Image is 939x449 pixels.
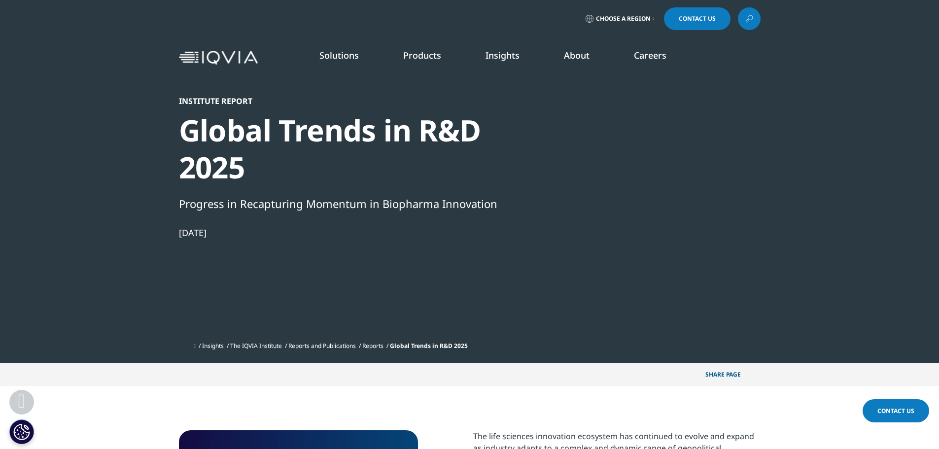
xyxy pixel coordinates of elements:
[319,49,359,61] a: Solutions
[362,342,383,350] a: Reports
[262,35,761,81] nav: Primary
[179,96,517,106] div: Institute Report
[698,363,761,386] p: Share PAGE
[403,49,441,61] a: Products
[390,342,468,350] span: Global Trends in R&D 2025
[698,363,761,386] button: Share PAGEShare PAGE
[564,49,590,61] a: About
[202,342,224,350] a: Insights
[288,342,356,350] a: Reports and Publications
[230,342,282,350] a: The IQVIA Institute
[179,112,517,186] div: Global Trends in R&D 2025
[486,49,520,61] a: Insights
[679,16,716,22] span: Contact Us
[179,227,517,239] div: [DATE]
[877,407,914,415] span: Contact Us
[179,195,517,212] div: Progress in Recapturing Momentum in Biopharma Innovation
[863,399,929,422] a: Contact Us
[634,49,666,61] a: Careers
[596,15,651,23] span: Choose a Region
[664,7,730,30] a: Contact Us
[179,51,258,65] img: IQVIA Healthcare Information Technology and Pharma Clinical Research Company
[9,419,34,444] button: Cookies Settings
